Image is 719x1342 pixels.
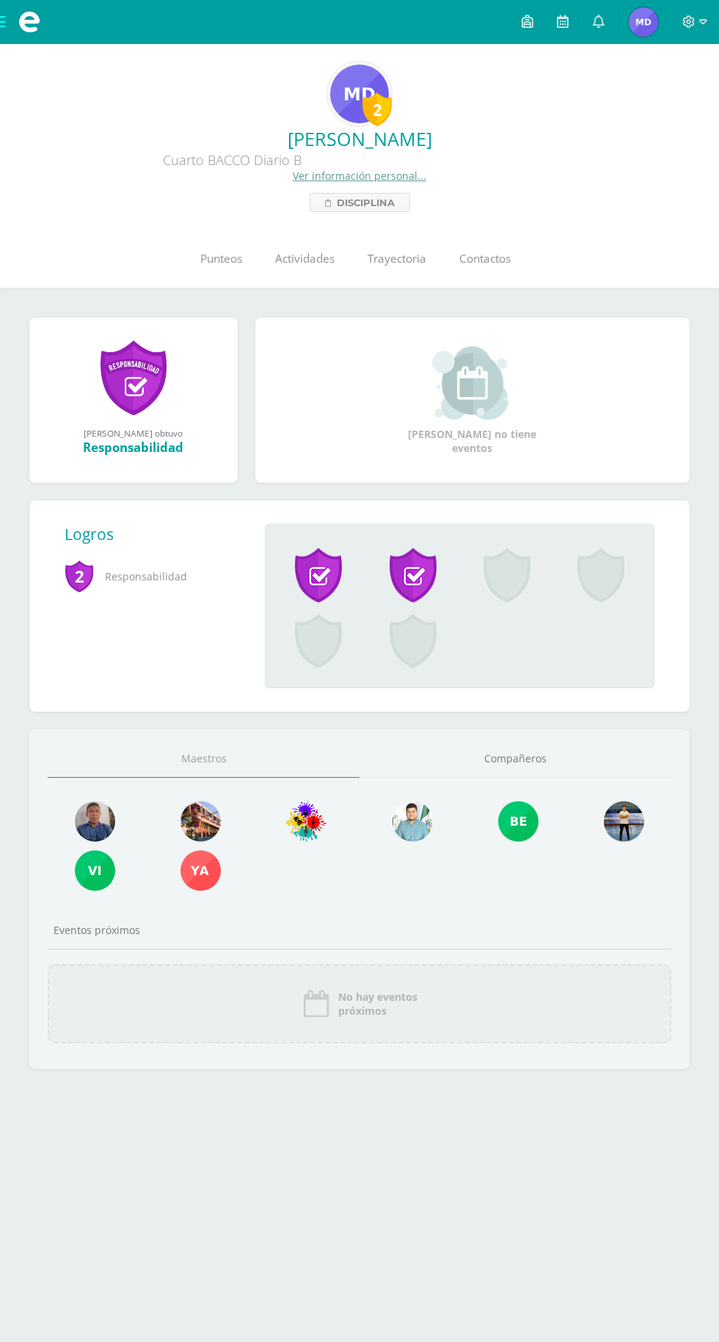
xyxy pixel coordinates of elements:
img: 62c276f9e5707e975a312ba56e3c64d5.png [604,801,644,842]
div: Eventos próximos [48,923,671,937]
div: 2 [362,92,392,126]
a: Actividades [258,230,351,288]
span: Contactos [459,251,511,266]
a: [PERSON_NAME] [12,126,707,151]
span: Disciplina [337,194,395,211]
span: Trayectoria [368,251,426,266]
img: f1de0090d169917daf4d0a2768869178.png [180,850,221,891]
img: 78896df902cb606c779f20553e80e10b.png [330,65,389,123]
img: c490b80d80e9edf85c435738230cd812.png [286,801,326,842]
span: No hay eventos próximos [338,990,417,1018]
a: Trayectoria [351,230,442,288]
a: Ver información personal... [293,169,426,183]
div: [PERSON_NAME] no tiene eventos [399,346,546,455]
a: Contactos [442,230,527,288]
div: Logros [65,524,253,544]
span: Actividades [275,251,335,266]
img: event_small.png [432,346,512,420]
img: c41d019b26e4da35ead46476b645875d.png [498,801,539,842]
img: 0f63e8005e7200f083a8d258add6f512.png [393,801,433,842]
img: e29994105dc3c498302d04bab28faecd.png [180,801,221,842]
img: 63a955e32fd5c33352eeade8b2ebbb62.png [629,7,658,37]
a: Punteos [183,230,258,288]
span: Punteos [200,251,242,266]
a: Disciplina [310,193,410,212]
img: 15ead7f1e71f207b867fb468c38fe54e.png [75,801,115,842]
div: Cuarto BACCO Diario B [12,151,452,169]
div: [PERSON_NAME] obtuvo [44,427,223,439]
img: event_icon.png [302,989,331,1018]
span: 2 [65,559,94,593]
div: Responsabilidad [44,439,223,456]
span: Responsabilidad [65,556,241,597]
a: Maestros [48,740,359,778]
img: 86ad762a06db99f3d783afd7c36c2468.png [75,850,115,891]
a: Compañeros [359,740,671,778]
